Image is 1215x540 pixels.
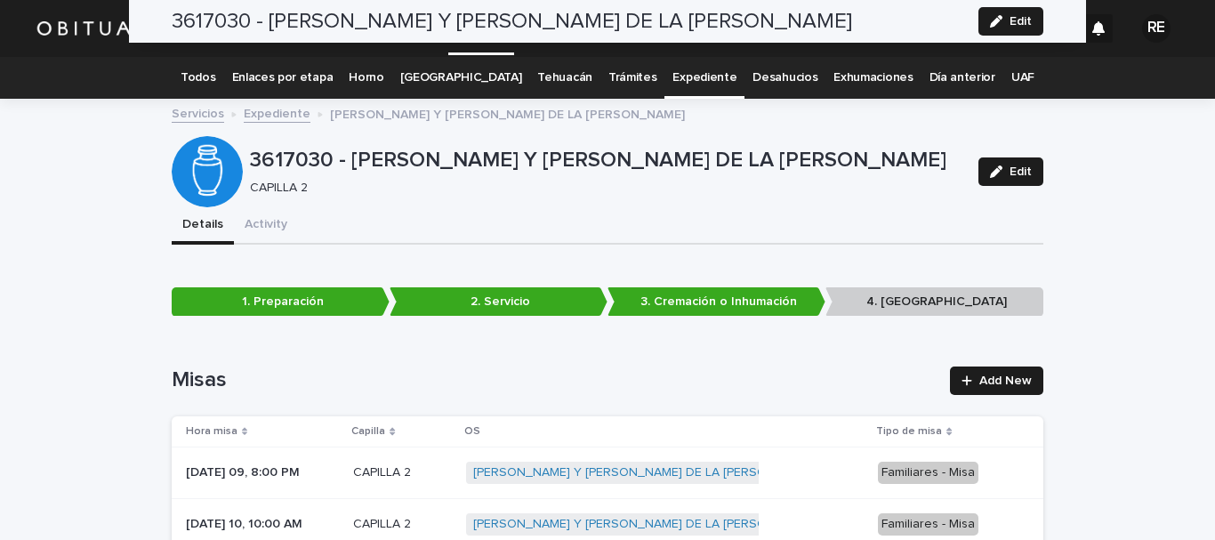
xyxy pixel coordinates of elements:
[390,287,607,317] p: 2. Servicio
[351,422,385,441] p: Capilla
[473,465,820,480] a: [PERSON_NAME] Y [PERSON_NAME] DE LA [PERSON_NAME]
[172,287,390,317] p: 1. Preparación
[330,103,685,123] p: [PERSON_NAME] Y [PERSON_NAME] DE LA [PERSON_NAME]
[172,207,234,245] button: Details
[250,181,957,196] p: CAPILLA 2
[833,57,913,99] a: Exhumaciones
[172,367,939,393] h1: Misas
[36,11,178,46] img: HUM7g2VNRLqGMmR9WVqf
[353,462,414,480] p: CAPILLA 2
[1011,57,1034,99] a: UAF
[473,517,820,532] a: [PERSON_NAME] Y [PERSON_NAME] DE LA [PERSON_NAME]
[978,157,1043,186] button: Edit
[825,287,1043,317] p: 4. [GEOGRAPHIC_DATA]
[232,57,334,99] a: Enlaces por etapa
[172,102,224,123] a: Servicios
[672,57,736,99] a: Expediente
[878,513,978,536] div: Familiares - Misa
[400,57,522,99] a: [GEOGRAPHIC_DATA]
[181,57,215,99] a: Todos
[186,462,303,480] p: [DATE] 09, 8:00 PM
[1010,165,1032,178] span: Edit
[353,513,414,532] p: CAPILLA 2
[172,447,1043,498] tr: [DATE] 09, 8:00 PM[DATE] 09, 8:00 PM CAPILLA 2CAPILLA 2 [PERSON_NAME] Y [PERSON_NAME] DE LA [PERS...
[607,287,825,317] p: 3. Cremación o Inhumación
[537,57,592,99] a: Tehuacán
[929,57,995,99] a: Día anterior
[250,148,964,173] p: 3617030 - [PERSON_NAME] Y [PERSON_NAME] DE LA [PERSON_NAME]
[186,513,306,532] p: [DATE] 10, 10:00 AM
[464,422,480,441] p: OS
[349,57,383,99] a: Horno
[186,422,237,441] p: Hora misa
[876,422,942,441] p: Tipo de misa
[950,367,1043,395] a: Add New
[608,57,657,99] a: Trámites
[244,102,310,123] a: Expediente
[979,375,1032,387] span: Add New
[234,207,298,245] button: Activity
[878,462,978,484] div: Familiares - Misa
[752,57,817,99] a: Desahucios
[1142,14,1171,43] div: RE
